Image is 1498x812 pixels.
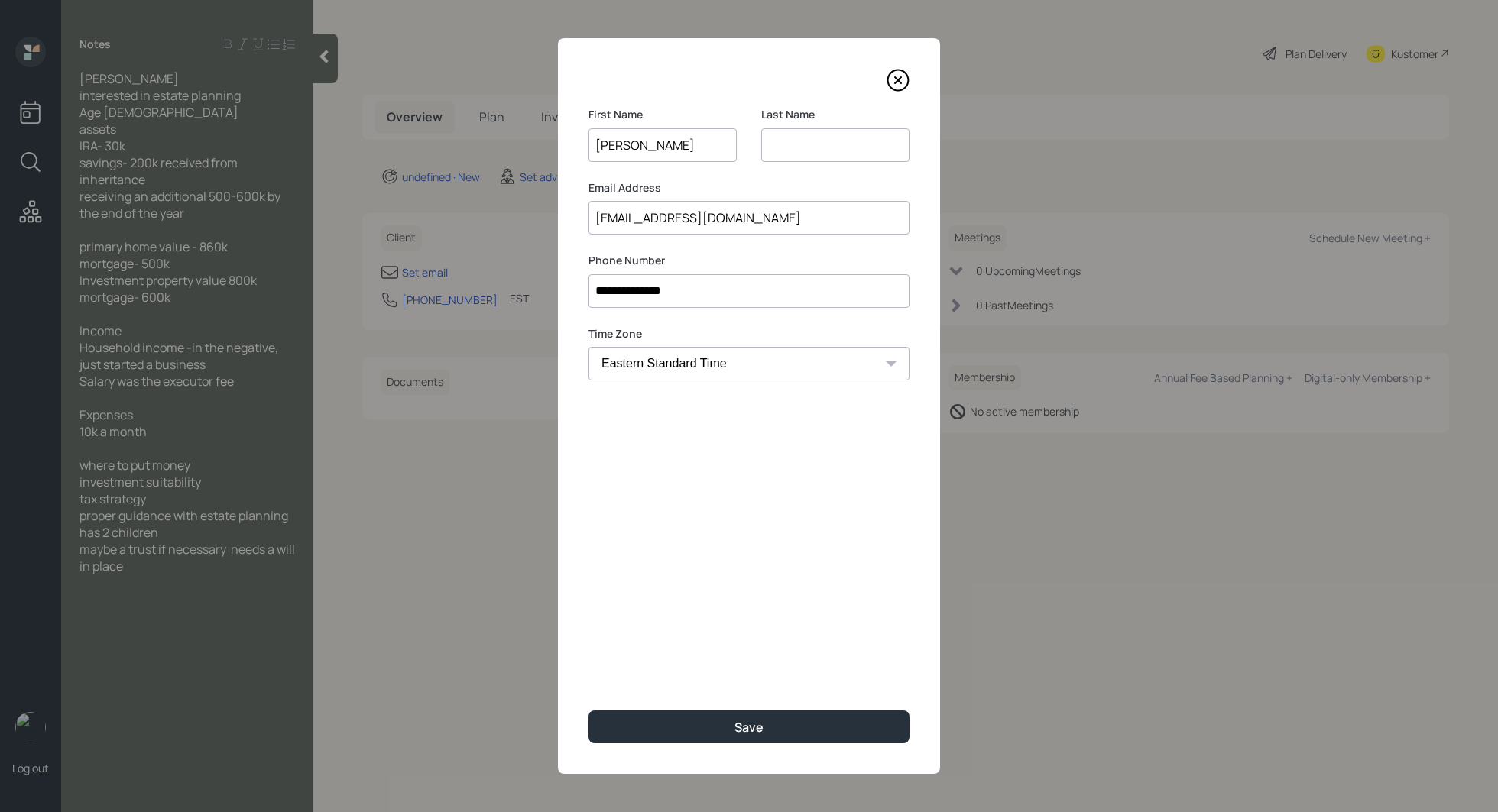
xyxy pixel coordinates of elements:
label: First Name [588,107,737,122]
label: Phone Number [588,253,909,268]
div: Save [734,719,764,736]
label: Email Address [588,180,909,196]
label: Time Zone [588,326,909,341]
label: Last Name [761,107,909,122]
button: Save [588,710,909,743]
